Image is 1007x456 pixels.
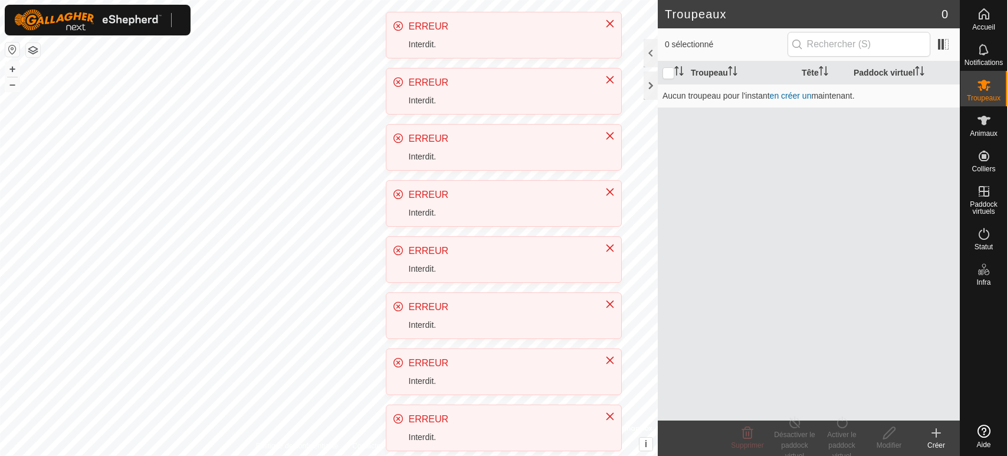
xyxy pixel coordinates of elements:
a: Contactez-nous [352,441,402,451]
button: Couches de carte [26,43,40,57]
span: 0 sélectionné [665,38,788,51]
span: i [645,439,647,449]
p-sorticon: Activer pour trier [819,68,828,77]
button: Close [602,408,618,425]
div: Interdit. [409,207,593,219]
a: Aide [960,420,1007,453]
div: ERREUR [409,244,593,258]
div: Interdit. [409,151,593,163]
button: Close [602,128,618,144]
button: Close [602,352,618,369]
span: Supprimer [731,441,763,450]
span: 0 [942,5,948,23]
p-sorticon: Activer pour trier [674,68,684,77]
span: Paddock virtuels [963,201,1004,215]
button: Close [602,240,618,256]
button: Close [602,15,618,32]
div: ERREUR [409,19,593,34]
div: Créer [913,440,960,451]
div: ERREUR [409,132,593,146]
div: Interdit. [409,95,593,107]
div: ERREUR [409,188,593,202]
button: Réinitialiser la carte [5,43,19,57]
div: ERREUR [409,356,593,370]
div: ERREUR [409,300,593,314]
span: Animaux [970,130,998,137]
button: i [639,438,652,451]
button: – [5,77,19,92]
span: Infra [976,279,990,286]
span: Colliers [972,165,995,172]
div: Interdit. [409,431,593,444]
div: Interdit. [409,375,593,387]
td: Aucun troupeau pour l'instant maintenant. [658,84,960,108]
button: + [5,62,19,76]
div: Interdit. [409,263,593,275]
button: Close [602,184,618,200]
div: Interdit. [409,319,593,331]
p-sorticon: Activer pour trier [915,68,924,77]
span: Troupeaux [967,95,1001,102]
button: Close [602,71,618,88]
span: Accueil [972,24,995,31]
div: ERREUR [409,412,593,426]
h2: Troupeaux [665,7,942,21]
div: Interdit. [409,38,593,51]
p-sorticon: Activer pour trier [728,68,737,77]
div: Modifier [865,440,913,451]
button: Close [602,296,618,312]
span: Aide [976,441,990,448]
span: Notifications [965,59,1003,66]
input: Rechercher (S) [788,32,930,57]
th: Paddock virtuel [849,61,960,84]
span: Statut [975,243,993,250]
img: Logo Gallagher [14,9,162,31]
a: en créer un [770,91,812,100]
div: ERREUR [409,76,593,90]
th: Troupeau [686,61,797,84]
a: Politique de confidentialité [256,441,338,451]
th: Tête [797,61,849,84]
